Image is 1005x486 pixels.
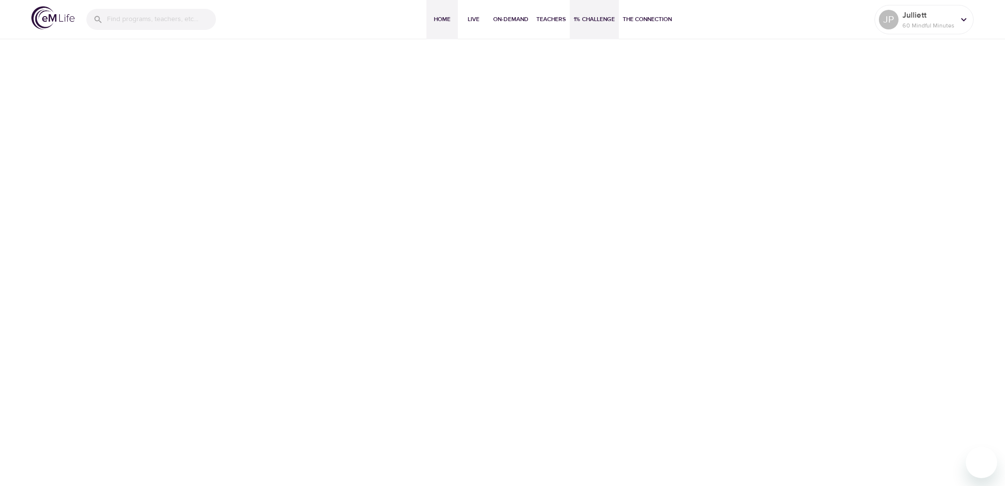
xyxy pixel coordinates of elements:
span: The Connection [623,14,672,25]
span: On-Demand [493,14,529,25]
span: Live [462,14,485,25]
img: logo [31,6,75,29]
span: 1% Challenge [574,14,615,25]
p: 60 Mindful Minutes [902,21,954,30]
span: Home [430,14,454,25]
input: Find programs, teachers, etc... [107,9,216,30]
iframe: Button to launch messaging window [966,447,997,478]
div: JP [879,10,899,29]
p: Julliett [902,9,954,21]
span: Teachers [536,14,566,25]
